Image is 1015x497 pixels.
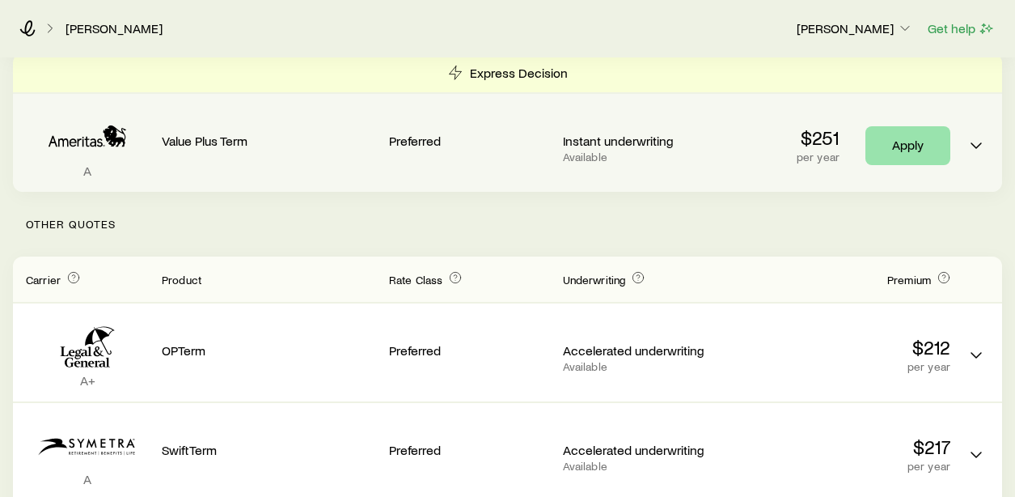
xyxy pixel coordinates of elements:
p: $212 [736,336,950,359]
p: $217 [736,435,950,458]
span: Rate Class [389,273,443,287]
p: Value Plus Term [162,133,376,149]
p: A [26,471,149,487]
p: OPTerm [162,342,376,359]
span: Premium [887,273,931,287]
a: [PERSON_NAME] [65,21,163,36]
p: Accelerated underwriting [563,442,724,458]
p: Available [563,460,724,473]
span: Product [162,273,201,287]
p: SwiftTerm [162,442,376,458]
p: A+ [26,372,149,389]
p: per year [736,460,950,473]
span: Carrier [26,273,61,287]
p: Available [563,360,724,373]
p: A [26,163,149,179]
p: Other Quotes [13,192,1002,257]
div: Term quotes [13,53,1002,192]
p: Available [563,151,724,164]
button: Get help [927,19,996,38]
p: $251 [797,126,839,149]
p: Preferred [389,442,550,458]
p: [PERSON_NAME] [797,20,913,36]
a: Apply [865,126,950,165]
p: Express Decision [470,65,568,81]
p: per year [797,151,839,164]
p: Preferred [389,133,550,149]
p: Accelerated underwriting [563,342,724,359]
span: Underwriting [563,273,626,287]
button: [PERSON_NAME] [796,19,914,39]
p: Instant underwriting [563,133,724,149]
p: Preferred [389,342,550,359]
p: per year [736,360,950,373]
